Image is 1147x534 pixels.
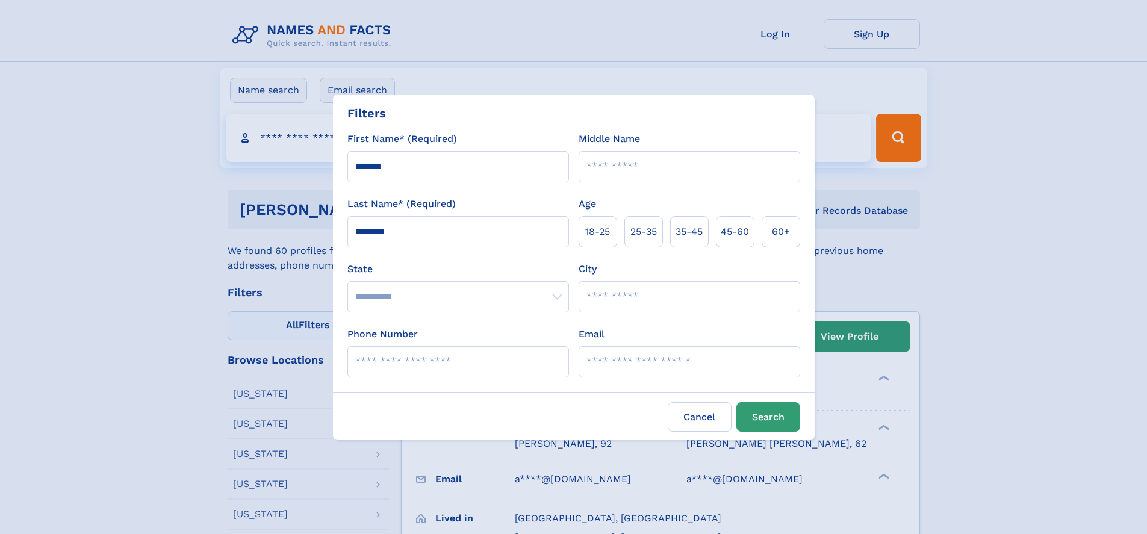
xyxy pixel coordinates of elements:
[676,225,703,239] span: 35‑45
[579,132,640,146] label: Middle Name
[579,262,597,276] label: City
[579,197,596,211] label: Age
[347,327,418,341] label: Phone Number
[347,262,569,276] label: State
[579,327,605,341] label: Email
[630,225,657,239] span: 25‑35
[668,402,732,432] label: Cancel
[772,225,790,239] span: 60+
[347,197,456,211] label: Last Name* (Required)
[347,104,386,122] div: Filters
[347,132,457,146] label: First Name* (Required)
[721,225,749,239] span: 45‑60
[736,402,800,432] button: Search
[585,225,610,239] span: 18‑25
